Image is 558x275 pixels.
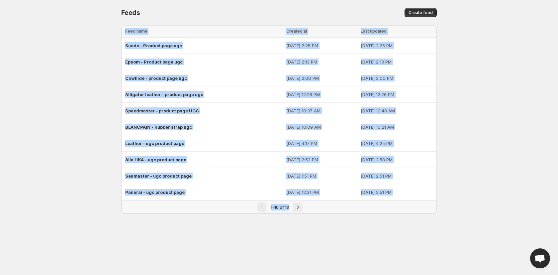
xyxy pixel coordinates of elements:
[405,8,437,17] button: Create feed
[125,173,192,179] span: Seamaster - ugc product page
[361,91,433,98] p: [DATE] 12:26 PM
[361,140,433,147] p: [DATE] 4:25 PM
[121,9,140,17] span: Feeds
[286,173,357,179] p: [DATE] 1:51 PM
[409,10,433,15] span: Create feed
[125,43,182,48] span: Suede - Product page ugc
[125,141,184,146] span: Leather - ugc product page
[286,75,357,81] p: [DATE] 2:00 PM
[361,107,433,114] p: [DATE] 10:48 AM
[271,205,289,210] span: 1-10 of 13
[286,42,357,49] p: [DATE] 2:25 PM
[125,92,203,97] span: Alligator leather - product page ugc
[125,124,192,130] span: BLANCPAIN - Rubber strap ugc
[125,29,147,34] span: Feed name
[293,203,303,212] button: Next
[286,91,357,98] p: [DATE] 12:26 PM
[125,59,183,65] span: Epsom - Product page ugc
[286,59,357,65] p: [DATE] 2:13 PM
[121,200,437,214] nav: Pagination
[361,189,433,196] p: [DATE] 2:51 PM
[361,29,387,34] span: Last updated
[286,29,307,34] span: Created at
[125,190,185,195] span: Panerai - ugc product page
[361,156,433,163] p: [DATE] 2:58 PM
[361,173,433,179] p: [DATE] 2:51 PM
[286,189,357,196] p: [DATE] 12:31 PM
[286,124,357,130] p: [DATE] 10:09 AM
[530,248,550,268] a: Open chat
[286,140,357,147] p: [DATE] 4:17 PM
[125,157,186,162] span: Alla HK4 - ugc product page
[286,156,357,163] p: [DATE] 2:52 PM
[361,75,433,81] p: [DATE] 2:00 PM
[286,107,357,114] p: [DATE] 10:37 AM
[361,59,433,65] p: [DATE] 2:13 PM
[361,124,433,130] p: [DATE] 10:21 AM
[125,75,187,81] span: Cowhide - product page ugc
[361,42,433,49] p: [DATE] 2:25 PM
[125,108,199,113] span: Speedmaster - product page UGC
